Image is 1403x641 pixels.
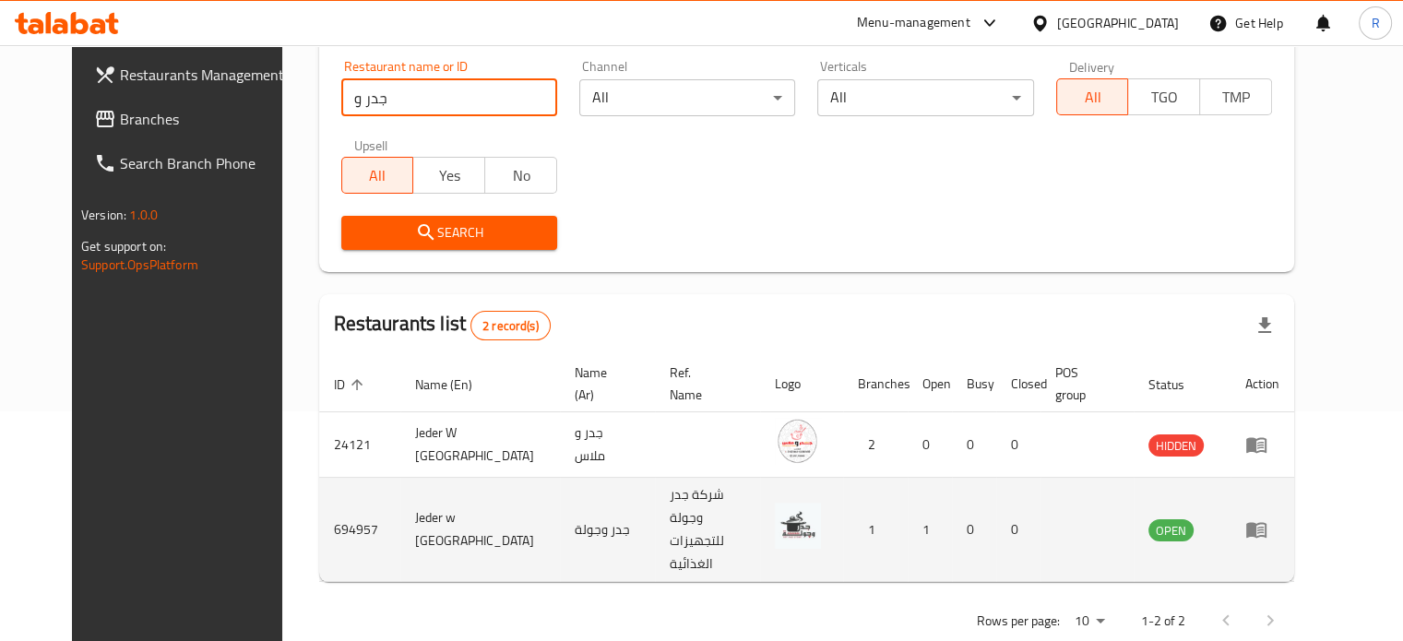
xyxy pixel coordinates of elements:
table: enhanced table [319,356,1294,582]
span: TGO [1135,84,1193,111]
label: Delivery [1069,60,1115,73]
td: 694957 [319,478,400,582]
td: 1 [908,478,952,582]
td: 2 [843,412,908,478]
span: No [493,162,550,189]
a: Search Branch Phone [79,141,306,185]
div: Menu [1245,518,1279,540]
span: All [350,162,407,189]
span: 1.0.0 [129,203,158,227]
a: Restaurants Management [79,53,306,97]
label: Upsell [354,138,388,151]
button: TGO [1127,78,1200,115]
td: 1 [843,478,908,582]
div: All [579,79,795,116]
span: Status [1148,374,1208,396]
td: Jeder w [GEOGRAPHIC_DATA] [400,478,560,582]
div: Export file [1242,303,1287,348]
th: Busy [952,356,996,412]
div: Menu-management [857,12,970,34]
p: 1-2 of 2 [1141,610,1185,633]
th: Logo [760,356,843,412]
div: Menu [1245,433,1279,456]
span: OPEN [1148,520,1194,541]
span: Branches [120,108,291,130]
h2: Restaurants list [334,310,551,340]
input: Search for restaurant name or ID.. [341,79,557,116]
span: Get support on: [81,234,166,258]
th: Open [908,356,952,412]
td: جدر وجولة [560,478,655,582]
a: Branches [79,97,306,141]
button: All [1056,78,1129,115]
span: POS group [1055,362,1112,406]
td: 0 [996,412,1040,478]
button: No [484,157,557,194]
a: Support.OpsPlatform [81,253,198,277]
td: 0 [996,478,1040,582]
span: HIDDEN [1148,435,1204,457]
span: Version: [81,203,126,227]
span: TMP [1207,84,1265,111]
img: Jeder w Choola [775,503,821,549]
div: [GEOGRAPHIC_DATA] [1057,13,1179,33]
td: 24121 [319,412,400,478]
button: All [341,157,414,194]
span: 2 record(s) [471,317,550,335]
td: 0 [908,412,952,478]
button: Yes [412,157,485,194]
div: Total records count [470,311,551,340]
span: R [1371,13,1379,33]
div: All [817,79,1033,116]
th: Action [1231,356,1294,412]
span: ID [334,374,369,396]
span: Ref. Name [670,362,738,406]
img: Jeder W Mallas [775,418,821,464]
span: Name (En) [415,374,496,396]
span: All [1064,84,1122,111]
td: شركة جدر وجولة للتجهيزات الغذائية [655,478,760,582]
span: Search [356,221,542,244]
span: Name (Ar) [575,362,633,406]
div: Rows per page: [1067,608,1112,635]
th: Branches [843,356,908,412]
td: Jeder W [GEOGRAPHIC_DATA] [400,412,560,478]
th: Closed [996,356,1040,412]
p: Rows per page: [977,610,1060,633]
div: HIDDEN [1148,434,1204,457]
span: Restaurants Management [120,64,291,86]
span: Search Branch Phone [120,152,291,174]
div: OPEN [1148,519,1194,541]
button: Search [341,216,557,250]
td: 0 [952,412,996,478]
td: 0 [952,478,996,582]
span: Yes [421,162,478,189]
button: TMP [1199,78,1272,115]
td: جدر و ملاس [560,412,655,478]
